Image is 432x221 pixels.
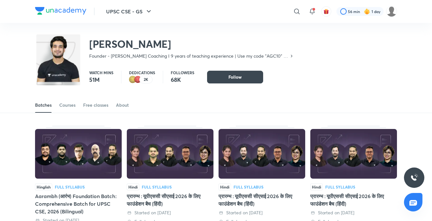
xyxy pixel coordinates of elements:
[89,53,289,59] p: Founder - [PERSON_NAME] Coaching I 9 years of teaching experience | Use my code "AGC10" to Unlock...
[59,97,76,113] a: Courses
[83,97,108,113] a: Free classes
[310,183,323,190] span: Hindi
[171,71,194,75] p: Followers
[219,192,305,208] div: प्रारम्भ : यूपीएससी सीएसई 2026 के लिए फाउंडेशन बैच (हिंदी)
[83,102,108,108] div: Free classes
[171,76,194,83] p: 68K
[323,9,329,14] img: avatar
[310,210,397,216] div: Started on 6 May 2025
[35,183,52,190] span: Hinglish
[364,8,370,15] img: streak
[35,97,52,113] a: Batches
[325,185,355,189] div: Full Syllabus
[35,102,52,108] div: Batches
[89,71,113,75] p: Watch mins
[219,210,305,216] div: Started on 31 May 2025
[116,102,129,108] div: About
[35,192,122,215] div: Aarambh (आरंभ) Foundation Batch: Comprehensive Batch for UPSC CSE, 2026 (Bilingual)
[207,71,263,83] button: Follow
[219,183,231,190] span: Hindi
[228,74,242,80] span: Follow
[35,7,86,15] img: Company Logo
[129,71,155,75] p: Dedications
[234,185,263,189] div: Full Syllabus
[89,76,113,83] p: 51M
[410,174,418,182] img: ttu
[321,6,331,17] button: avatar
[127,210,213,216] div: Started on 21 Jun 2025
[116,97,129,113] a: About
[386,6,397,17] img: Aryan Raj
[127,183,139,190] span: Hindi
[35,129,122,179] img: Thumbnail
[310,192,397,208] div: प्रारम्भ : यूपीएससी सीएसई 2026 के लिए फाउंडेशन बैच (हिंदी)
[129,76,137,83] img: educator badge2
[144,77,148,82] p: 2K
[59,102,76,108] div: Courses
[310,129,397,179] img: Thumbnail
[127,129,213,179] img: Thumbnail
[127,192,213,208] div: प्रारम्भ : यूपीएससी सीएसई 2026 के लिए फाउंडेशन बैच (हिंदी)
[55,185,85,189] div: Full Syllabus
[102,5,156,18] button: UPSC CSE - GS
[89,38,294,50] h2: [PERSON_NAME]
[35,7,86,16] a: Company Logo
[134,76,142,83] img: educator badge1
[219,129,305,179] img: Thumbnail
[142,185,172,189] div: Full Syllabus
